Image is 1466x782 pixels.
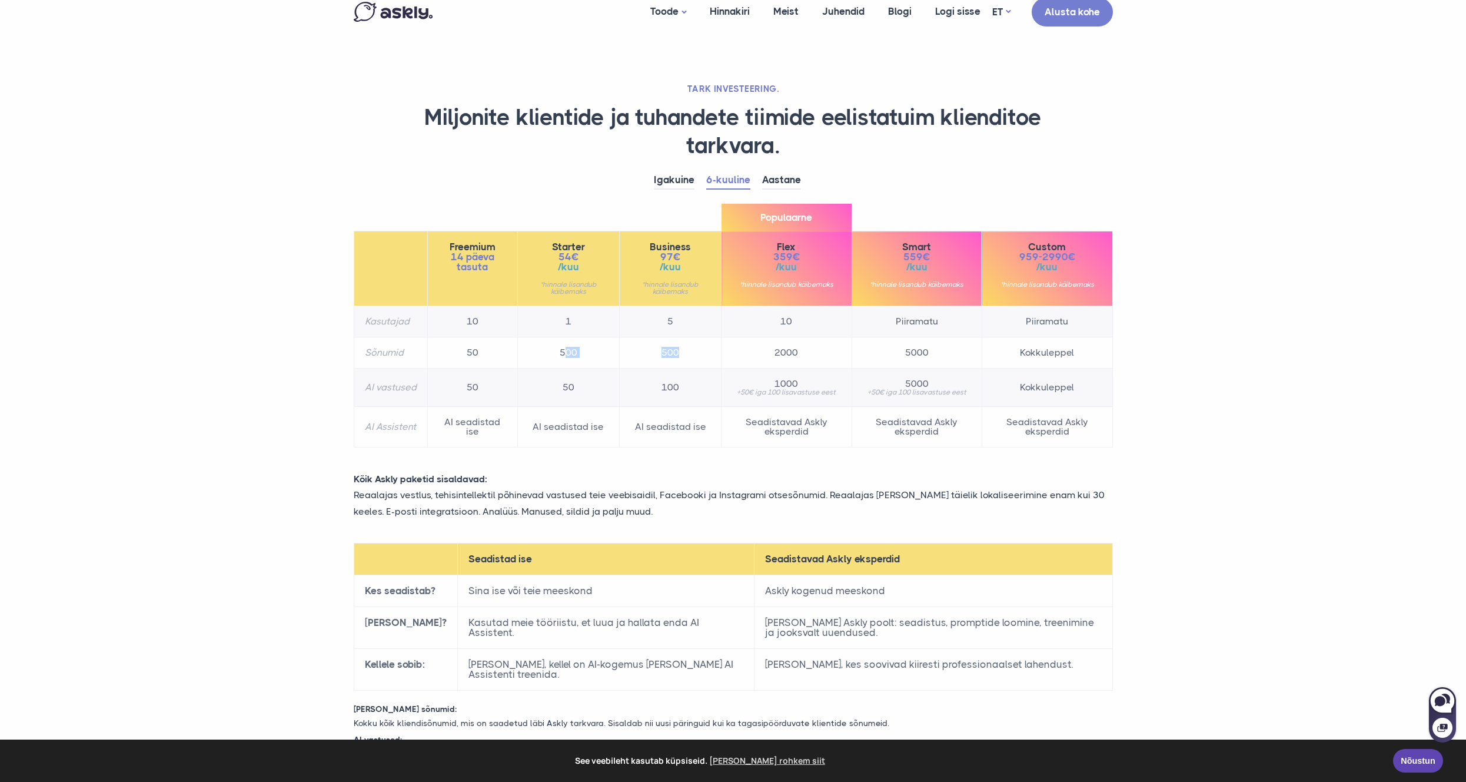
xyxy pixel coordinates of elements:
[438,252,507,272] span: 14 päeva tasuta
[732,389,840,396] small: +50€ iga 100 lisavastuse eest
[852,337,982,369] td: 5000
[1393,749,1443,773] a: Nõustun
[852,306,982,337] td: Piiramatu
[732,281,840,288] small: *hinnale lisandub käibemaks
[722,407,852,448] td: Seadistavad Askly eksperdid
[863,389,971,396] small: +50€ iga 100 lisavastuse eest
[993,262,1101,272] span: /kuu
[528,281,609,295] small: *hinnale lisandub käibemaks
[354,735,402,744] strong: AI vastused:
[457,648,754,690] td: [PERSON_NAME], kellel on AI-kogemus [PERSON_NAME] AI Assistenti treenida.
[754,648,1112,690] td: [PERSON_NAME], kes soovivad kiiresti professionaalset lahendust.
[620,407,722,448] td: AI seadistad ise
[863,242,971,252] span: Smart
[345,717,1122,731] p: Kokku kõik kliendisõnumid, mis on saadetud läbi Askly tarkvara. Sisaldab nii uusi päringuid kui k...
[722,306,852,337] td: 10
[17,752,1385,770] span: See veebileht kasutab küpsiseid.
[427,306,517,337] td: 10
[706,171,750,190] a: 6-kuuline
[732,379,840,389] span: 1000
[982,407,1112,448] td: Seadistavad Askly eksperdid
[982,337,1112,369] td: Kokkuleppel
[993,252,1101,262] span: 959-2990€
[528,252,609,262] span: 54€
[427,337,517,369] td: 50
[630,242,710,252] span: Business
[354,306,427,337] th: Kasutajad
[354,369,427,407] th: AI vastused
[354,337,427,369] th: Sõnumid
[354,704,457,714] strong: [PERSON_NAME] sõnumid:
[654,171,694,190] a: Igakuine
[852,407,982,448] td: Seadistavad Askly eksperdid
[517,306,619,337] td: 1
[457,607,754,648] td: Kasutad meie tööriistu, et luua ja hallata enda AI Assistent.
[620,306,722,337] td: 5
[457,575,754,607] td: Sina ise või teie meeskond
[438,242,507,252] span: Freemium
[354,104,1113,160] h1: Miljonite klientide ja tuhandete tiimide eelistatuim klienditoe tarkvara.
[630,262,710,272] span: /kuu
[863,379,971,389] span: 5000
[427,407,517,448] td: AI seadistad ise
[354,407,427,448] th: AI Assistent
[630,252,710,262] span: 97€
[528,262,609,272] span: /kuu
[762,171,801,190] a: Aastane
[354,648,457,690] th: Kellele sobib:
[993,383,1101,392] span: Kokkuleppel
[630,281,710,295] small: *hinnale lisandub käibemaks
[993,281,1101,288] small: *hinnale lisandub käibemaks
[754,575,1112,607] td: Askly kogenud meeskond
[354,83,1113,95] h2: TARK INVESTEERING.
[732,252,840,262] span: 359€
[992,4,1010,21] a: ET
[722,204,851,231] span: Populaarne
[354,2,433,22] img: Askly
[754,543,1112,575] th: Seadistavad Askly eksperdid
[863,262,971,272] span: /kuu
[345,487,1122,519] p: Reaalajas vestlus, tehisintellektil põhinevad vastused teie veebisaidil, Facebooki ja Instagrami ...
[354,473,487,485] strong: Kõik Askly paketid sisaldavad:
[354,575,457,607] th: Kes seadistab?
[1428,685,1457,744] iframe: Askly chat
[754,607,1112,648] td: [PERSON_NAME] Askly poolt: seadistus, promptide loomine, treenimine ja jooksvalt uuendused.
[517,407,619,448] td: AI seadistad ise
[707,752,827,770] a: learn more about cookies
[528,242,609,252] span: Starter
[863,281,971,288] small: *hinnale lisandub käibemaks
[732,242,840,252] span: Flex
[722,337,852,369] td: 2000
[457,543,754,575] th: Seadistad ise
[354,607,457,648] th: [PERSON_NAME]?
[620,369,722,407] td: 100
[863,252,971,262] span: 559€
[427,369,517,407] td: 50
[517,337,619,369] td: 500
[517,369,619,407] td: 50
[732,262,840,272] span: /kuu
[982,306,1112,337] td: Piiramatu
[993,242,1101,252] span: Custom
[620,337,722,369] td: 500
